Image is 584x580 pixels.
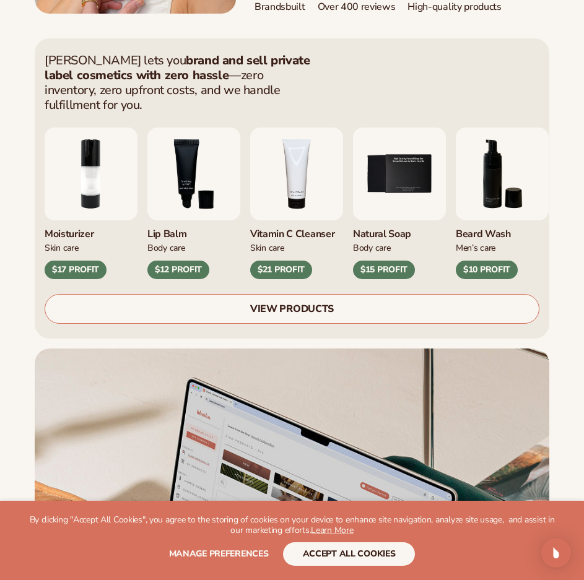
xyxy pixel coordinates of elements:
[147,261,209,279] div: $12 PROFIT
[45,261,107,279] div: $17 PROFIT
[353,128,446,280] div: 5 / 9
[45,241,137,254] div: Skin Care
[250,128,343,280] div: 4 / 9
[456,241,549,254] div: Men’s Care
[353,128,446,220] img: Nature bar of soap.
[147,241,240,254] div: Body Care
[45,294,539,324] a: VIEW PRODUCTS
[250,241,343,254] div: Skin Care
[353,261,415,279] div: $15 PROFIT
[45,53,311,113] p: [PERSON_NAME] lets you —zero inventory, zero upfront costs, and we handle fulfillment for you.
[311,524,353,536] a: Learn More
[169,548,269,560] span: Manage preferences
[456,128,549,280] div: 6 / 9
[283,542,416,566] button: accept all cookies
[250,261,312,279] div: $21 PROFIT
[456,261,518,279] div: $10 PROFIT
[353,220,446,241] div: Natural Soap
[456,220,549,241] div: Beard Wash
[45,128,137,280] div: 2 / 9
[250,128,343,220] img: Vitamin c cleanser.
[147,220,240,241] div: Lip Balm
[147,128,240,220] img: Smoothing lip balm.
[169,542,269,566] button: Manage preferences
[353,241,446,254] div: Body Care
[541,538,571,568] div: Open Intercom Messenger
[25,515,559,536] p: By clicking "Accept All Cookies", you agree to the storing of cookies on your device to enhance s...
[250,220,343,241] div: Vitamin C Cleanser
[45,128,137,220] img: Moisturizing lotion.
[45,220,137,241] div: Moisturizer
[456,128,549,220] img: Foaming beard wash.
[147,128,240,280] div: 3 / 9
[45,52,310,84] strong: brand and sell private label cosmetics with zero hassle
